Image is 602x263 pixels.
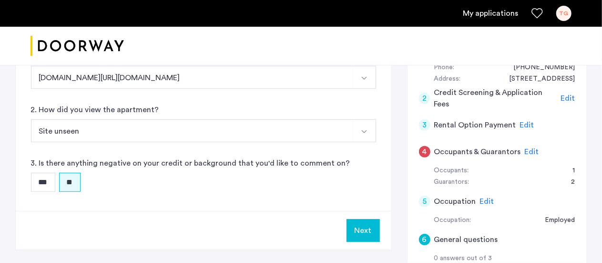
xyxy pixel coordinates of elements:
[434,215,471,226] div: Occupation:
[531,8,543,19] a: Favorites
[520,121,534,129] span: Edit
[419,234,430,245] div: 6
[353,119,376,142] button: Select option
[31,104,159,116] label: 2. How did you view the apartment?
[419,93,430,104] div: 2
[31,28,124,64] a: Cazamio logo
[563,165,575,177] div: 1
[360,128,368,136] img: arrow
[353,66,376,89] button: Select option
[480,198,494,205] span: Edit
[536,215,575,226] div: Employed
[434,74,461,85] div: Address:
[419,119,430,131] div: 3
[561,95,575,102] span: Edit
[434,177,469,188] div: Guarantors:
[434,234,498,245] h5: General questions
[434,87,557,110] h5: Credit Screening & Application Fees
[347,219,380,242] button: Next
[360,74,368,82] img: arrow
[500,74,575,85] div: 283 Concord Drive
[419,196,430,207] div: 5
[31,158,350,169] label: 3. Is there anything negative on your credit or background that you'd like to comment on?
[419,146,430,158] div: 4
[556,6,571,21] div: TG
[434,119,516,131] h5: Rental Option Payment
[434,165,469,177] div: Occupants:
[504,62,575,74] div: +17328909491
[463,8,518,19] a: My application
[434,196,476,207] h5: Occupation
[562,177,575,188] div: 2
[434,62,455,74] div: Phone:
[525,148,539,156] span: Edit
[31,66,354,89] button: Select option
[31,28,124,64] img: logo
[31,119,354,142] button: Select option
[434,146,521,158] h5: Occupants & Guarantors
